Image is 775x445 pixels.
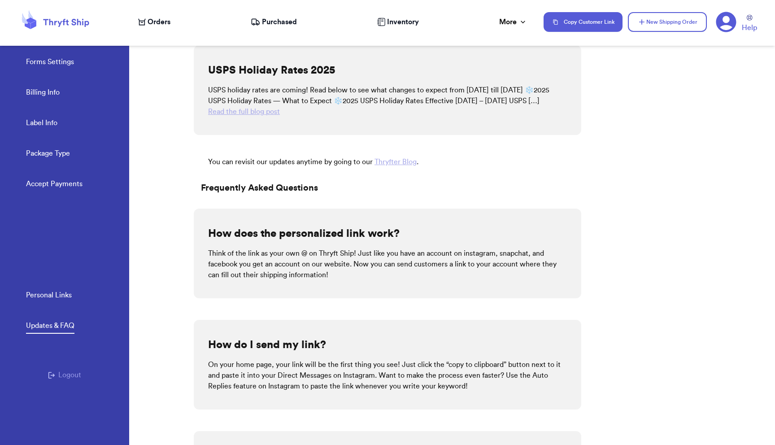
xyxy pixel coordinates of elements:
div: Updates & FAQ [26,320,74,331]
span: Inventory [387,17,419,27]
a: Updates & FAQ [26,320,74,334]
a: Inventory [377,17,419,27]
a: Read the full blog post [208,108,280,115]
p: On your home page, your link will be the first thing you see! Just click the “copy to clipboard” ... [208,359,567,392]
button: Logout [48,370,81,380]
p: Think of the link as your own @ on Thryft Ship! Just like you have an account on instagram, snapc... [208,248,567,280]
span: Help [742,22,757,33]
a: Package Type [26,148,70,161]
a: Billing Info [26,87,60,100]
a: Purchased [251,17,297,27]
div: More [499,17,527,27]
h2: How does the personalized link work? [208,227,400,241]
h2: How do I send my link? [208,338,326,352]
a: Forms Settings [26,57,74,69]
a: Accept Payments [26,179,83,191]
button: Copy Customer Link [544,12,623,32]
a: Label Info [26,118,57,130]
button: New Shipping Order [628,12,707,32]
p: You can revisit our updates anytime by going to our . [208,157,581,167]
h2: USPS Holiday Rates 2025 [208,63,335,78]
a: Help [742,15,757,33]
span: Orders [148,17,170,27]
a: Thryfter Blog [374,158,417,166]
p: Frequently Asked Questions [194,175,581,201]
a: Orders [138,17,170,27]
a: Personal Links [26,290,72,302]
p: USPS holiday rates are coming! Read below to see what changes to expect from [DATE] till [DATE] ❄... [208,85,567,106]
span: Purchased [262,17,297,27]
